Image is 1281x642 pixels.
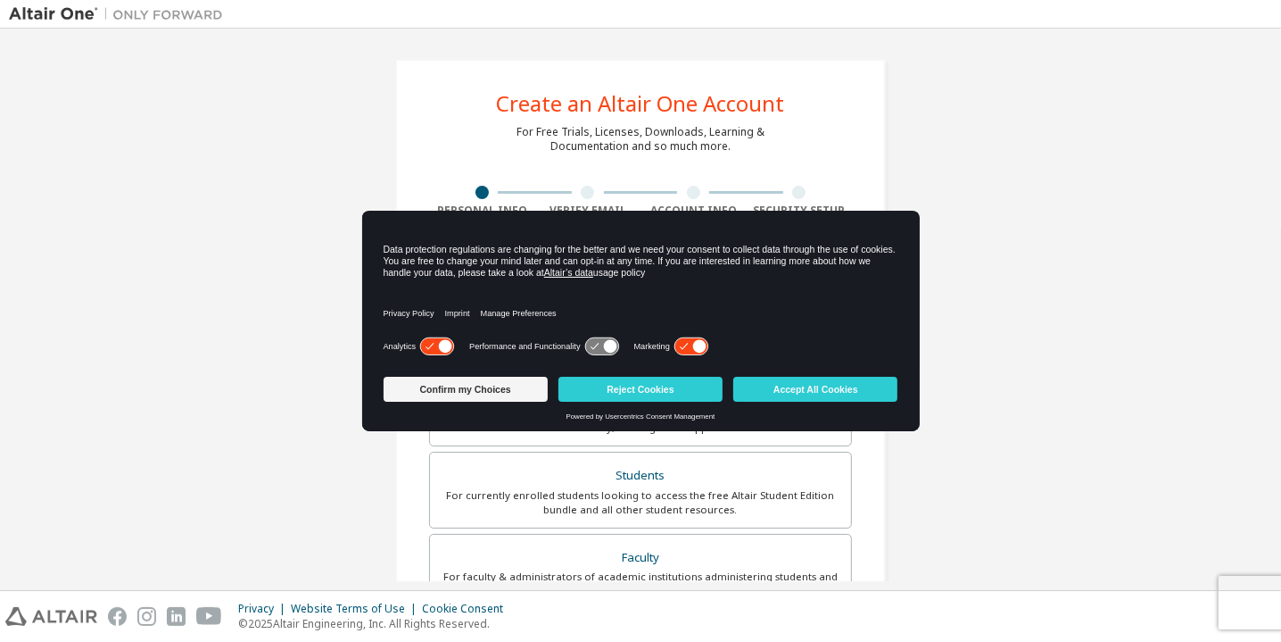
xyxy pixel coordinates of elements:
div: Create an Altair One Account [497,93,785,114]
div: For currently enrolled students looking to access the free Altair Student Edition bundle and all ... [441,488,840,517]
div: Verify Email [535,204,641,218]
div: Account Info [640,204,747,218]
img: altair_logo.svg [5,607,97,626]
img: linkedin.svg [167,607,186,626]
img: Altair One [9,5,232,23]
div: Personal Info [429,204,535,218]
div: Cookie Consent [422,602,514,616]
div: Security Setup [747,204,853,218]
img: instagram.svg [137,607,156,626]
div: For Free Trials, Licenses, Downloads, Learning & Documentation and so much more. [517,125,764,154]
div: Students [441,463,840,488]
div: Privacy [238,602,291,616]
div: For faculty & administrators of academic institutions administering students and accessing softwa... [441,570,840,598]
p: © 2025 Altair Engineering, Inc. All Rights Reserved. [238,616,514,631]
div: Faculty [441,546,840,571]
img: facebook.svg [108,607,127,626]
img: youtube.svg [196,607,222,626]
div: Website Terms of Use [291,602,422,616]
